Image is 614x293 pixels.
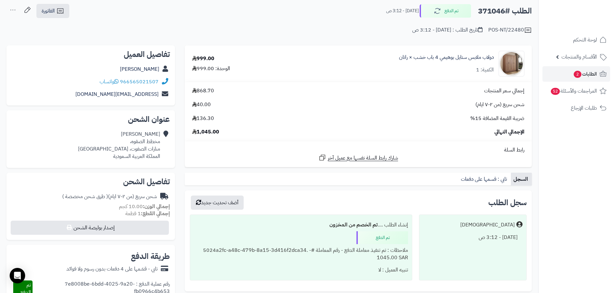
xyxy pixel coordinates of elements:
div: [DEMOGRAPHIC_DATA] [460,221,515,229]
a: دولاب ملابس ستايل بوهيمي 4 باب خشب × راتان [399,54,494,61]
a: تابي : قسمها على دفعات [458,173,511,186]
span: 2 [574,71,581,78]
div: تنبيه العميل : لا [194,264,408,276]
span: طلبات الإرجاع [571,104,597,113]
span: إجمالي سعر المنتجات [484,87,524,95]
div: [DATE] - 3:12 ص [423,231,522,244]
span: الطلبات [573,69,597,78]
button: تم الدفع [420,4,471,18]
div: POS-NT/22480 [488,26,532,34]
div: 999.00 [192,55,214,62]
h2: طريقة الدفع [131,252,170,260]
div: تاريخ الطلب : [DATE] - 3:12 ص [412,26,482,34]
div: الكمية: 1 [476,66,494,74]
h2: الطلب #371046 [478,5,532,18]
div: تابي - قسّمها على 4 دفعات بدون رسوم ولا فوائد [66,265,158,273]
span: 868.70 [192,87,214,95]
div: الوحدة: 999.00 [192,65,230,72]
span: الفاتورة [42,7,55,15]
small: 10.00 كجم [119,203,170,210]
a: الفاتورة [36,4,69,18]
img: 1749977265-1-90x90.jpg [499,51,524,77]
h2: تفاصيل الشحن [12,178,170,186]
a: شارك رابط السلة نفسها مع عميل آخر [318,154,398,162]
span: 1,045.00 [192,128,219,136]
small: 1 قطعة [125,210,170,217]
div: شحن سريع (من ٢-٧ ايام) [62,193,157,200]
span: شحن سريع (من ٢-٧ ايام) [475,101,524,108]
span: 136.30 [192,115,214,122]
span: الإجمالي النهائي [494,128,524,136]
div: ملاحظات : تم تنفيذ معاملة الدفع - رقم المعاملة #5024a2fc-a48c-479b-8a15-3d416f2dca34. - 1045.00 SAR [194,244,408,264]
a: [PERSON_NAME] [120,65,159,73]
strong: إجمالي القطع: [141,210,170,217]
div: [PERSON_NAME] مخطط الصفوه، منارات الصفوت، [GEOGRAPHIC_DATA] المملكة العربية السعودية [78,131,160,160]
span: الأقسام والمنتجات [561,52,597,61]
b: تم الخصم من المخزون [329,221,378,229]
span: ضريبة القيمة المضافة 15% [470,115,524,122]
h2: عنوان الشحن [12,115,170,123]
a: واتساب [100,78,119,86]
span: شارك رابط السلة نفسها مع عميل آخر [328,154,398,162]
a: 966565021507 [120,78,159,86]
button: إصدار بوليصة الشحن [11,221,169,235]
div: إنشاء الطلب .... [194,219,408,231]
a: طلبات الإرجاع [542,100,610,116]
span: المراجعات والأسئلة [550,87,597,96]
small: [DATE] - 3:12 ص [386,8,419,14]
div: تم الدفع [356,231,408,244]
strong: إجمالي الوزن: [143,203,170,210]
span: 52 [551,88,560,95]
span: لوحة التحكم [573,35,597,44]
span: ( طرق شحن مخصصة ) [62,193,108,200]
a: الطلبات2 [542,66,610,82]
h3: سجل الطلب [488,199,527,206]
a: المراجعات والأسئلة52 [542,83,610,99]
span: 40.00 [192,101,211,108]
h2: تفاصيل العميل [12,50,170,58]
a: [EMAIL_ADDRESS][DOMAIN_NAME] [75,90,159,98]
a: لوحة التحكم [542,32,610,48]
div: Open Intercom Messenger [10,268,25,283]
div: رابط السلة [187,146,529,154]
a: السجل [511,173,532,186]
button: أضف تحديث جديد [191,196,244,210]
